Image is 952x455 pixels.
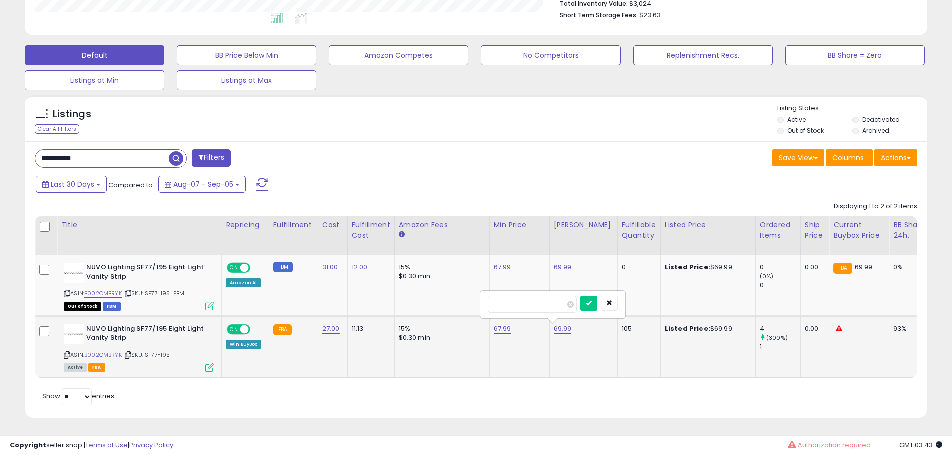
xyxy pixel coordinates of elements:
div: Fulfillment [273,220,314,230]
button: Listings at Min [25,70,164,90]
div: 0 [760,263,800,272]
a: 69.99 [554,262,572,272]
p: Listing States: [777,104,927,113]
small: (300%) [766,334,788,342]
button: Columns [826,149,873,166]
div: Min Price [494,220,545,230]
b: Listed Price: [665,262,710,272]
div: $0.30 min [399,272,482,281]
span: 69.99 [855,262,873,272]
div: Title [61,220,217,230]
b: Short Term Storage Fees: [560,11,638,19]
label: Out of Stock [787,126,824,135]
div: 0.00 [805,263,821,272]
div: 11.13 [352,324,387,333]
div: 0.00 [805,324,821,333]
div: Fulfillable Quantity [622,220,656,241]
button: No Competitors [481,45,620,65]
a: 31.00 [322,262,338,272]
button: Amazon Competes [329,45,468,65]
a: 67.99 [494,262,511,272]
small: Amazon Fees. [399,230,405,239]
div: seller snap | | [10,441,173,450]
div: 0 [760,281,800,290]
span: $23.63 [639,10,661,20]
div: ASIN: [64,324,214,371]
span: Last 30 Days [51,179,94,189]
strong: Copyright [10,440,46,450]
button: Save View [772,149,824,166]
span: | SKU: SF77-195-FBM [123,289,184,297]
small: FBA [273,324,292,335]
div: 1 [760,342,800,351]
button: BB Price Below Min [177,45,316,65]
div: 0 [622,263,653,272]
span: OFF [249,325,265,333]
button: Aug-07 - Sep-05 [158,176,246,193]
div: Amazon Fees [399,220,485,230]
b: NUVO Lighting SF77/195 Eight Light Vanity Strip [86,263,208,284]
div: Clear All Filters [35,124,79,134]
div: Win BuyBox [226,340,261,349]
div: $69.99 [665,324,748,333]
button: Default [25,45,164,65]
small: (0%) [760,272,774,280]
div: Current Buybox Price [833,220,885,241]
img: 31UvF20pbTL._SL40_.jpg [64,324,84,344]
span: Columns [832,153,864,163]
div: Ordered Items [760,220,796,241]
small: FBM [273,262,293,272]
span: All listings that are currently out of stock and unavailable for purchase on Amazon [64,302,101,311]
label: Archived [862,126,889,135]
div: Amazon AI [226,278,261,287]
div: 0% [893,263,926,272]
span: Compared to: [108,180,154,190]
div: Fulfillment Cost [352,220,390,241]
span: | SKU: SF77-195 [123,351,170,359]
span: FBA [88,363,105,372]
div: Repricing [226,220,265,230]
a: 69.99 [554,324,572,334]
div: Displaying 1 to 2 of 2 items [834,202,917,211]
div: $69.99 [665,263,748,272]
span: All listings currently available for purchase on Amazon [64,363,87,372]
a: Privacy Policy [129,440,173,450]
a: B002OMBRYK [84,351,122,359]
label: Active [787,115,806,124]
div: Listed Price [665,220,751,230]
button: BB Share = Zero [785,45,925,65]
div: ASIN: [64,263,214,309]
div: Ship Price [805,220,825,241]
span: 2025-10-6 03:43 GMT [899,440,942,450]
a: 12.00 [352,262,368,272]
h5: Listings [53,107,91,121]
a: 27.00 [322,324,340,334]
a: B002OMBRYK [84,289,122,298]
button: Listings at Max [177,70,316,90]
span: Aug-07 - Sep-05 [173,179,233,189]
button: Filters [192,149,231,167]
span: OFF [249,264,265,272]
button: Replenishment Recs. [633,45,773,65]
span: Show: entries [42,391,114,401]
span: ON [228,325,240,333]
div: 105 [622,324,653,333]
a: 67.99 [494,324,511,334]
div: [PERSON_NAME] [554,220,613,230]
small: FBA [833,263,852,274]
div: 93% [893,324,926,333]
b: Listed Price: [665,324,710,333]
span: ON [228,264,240,272]
button: Actions [874,149,917,166]
div: Cost [322,220,343,230]
div: $0.30 min [399,333,482,342]
div: 4 [760,324,800,333]
label: Deactivated [862,115,900,124]
b: NUVO Lighting SF77/195 Eight Light Vanity Strip [86,324,208,345]
div: BB Share 24h. [893,220,930,241]
div: 15% [399,324,482,333]
span: FBM [103,302,121,311]
a: Terms of Use [85,440,128,450]
div: 15% [399,263,482,272]
button: Last 30 Days [36,176,107,193]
